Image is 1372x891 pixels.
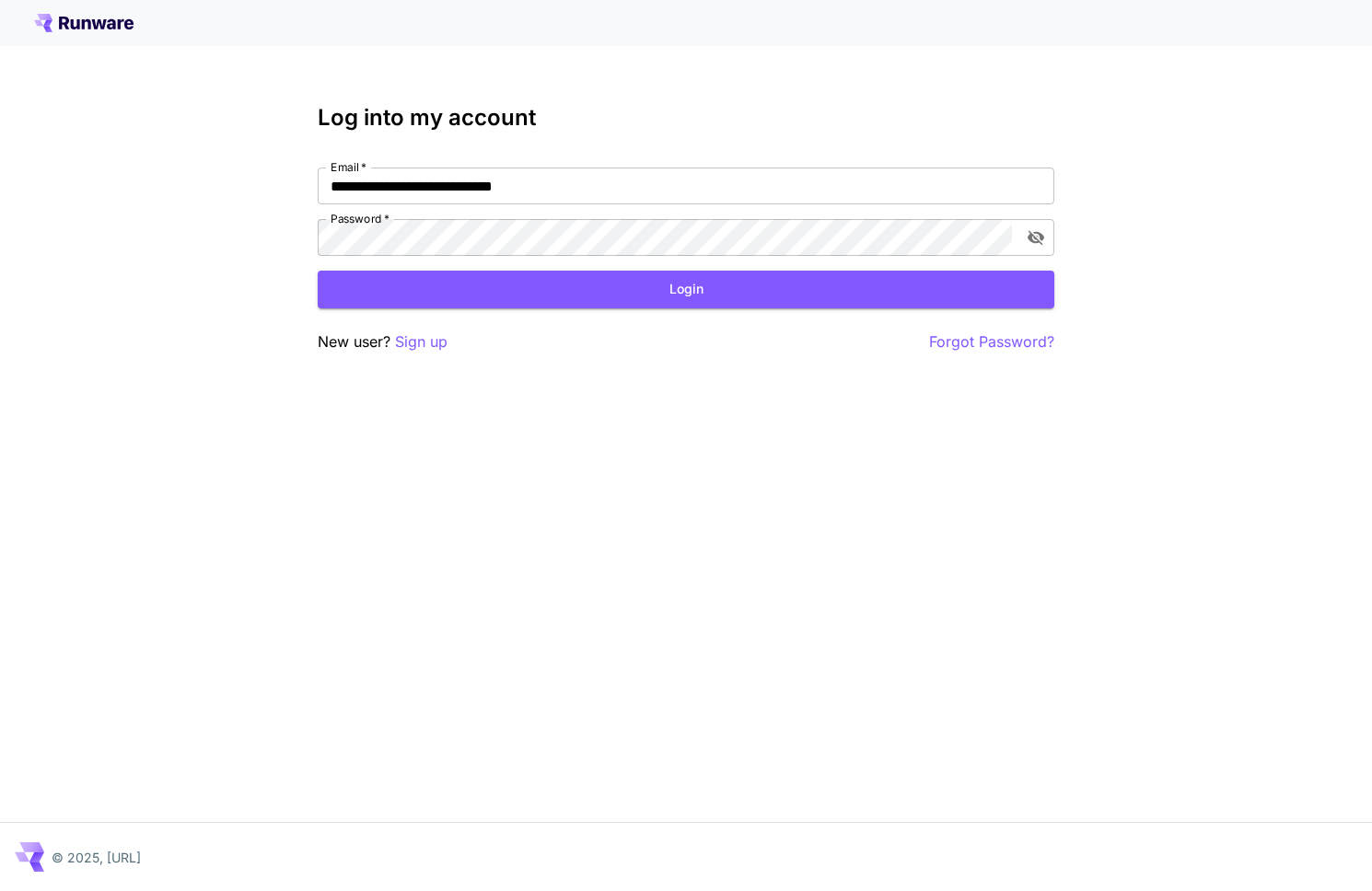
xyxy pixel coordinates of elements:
button: Login [318,271,1054,308]
p: © 2025, [URL] [52,848,141,867]
button: Forgot Password? [929,330,1054,353]
button: Sign up [395,330,448,353]
h3: Log into my account [318,105,1054,131]
button: toggle password visibility [1019,221,1052,254]
label: Password [331,211,390,226]
label: Email [331,159,366,175]
p: New user? [318,330,448,353]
